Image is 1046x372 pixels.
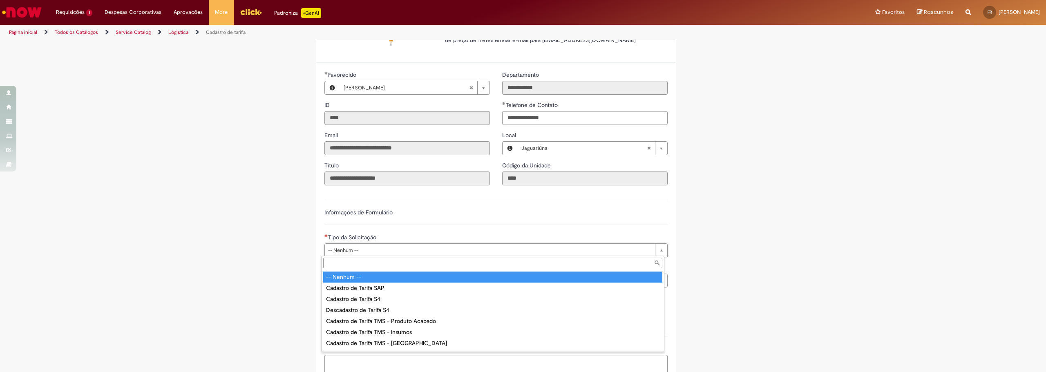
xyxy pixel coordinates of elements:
[323,327,662,338] div: Cadastro de Tarifa TMS - Insumos
[323,305,662,316] div: Descadastro de Tarifa S4
[323,272,662,283] div: -- Nenhum --
[323,294,662,305] div: Cadastro de Tarifa S4
[322,270,664,352] ul: Tipo da Solicitação
[323,316,662,327] div: Cadastro de Tarifa TMS - Produto Acabado
[323,338,662,349] div: Cadastro de Tarifa TMS - [GEOGRAPHIC_DATA]
[323,349,662,360] div: Descadastro de Tarifa TMS
[323,283,662,294] div: Cadastro de Tarifa SAP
